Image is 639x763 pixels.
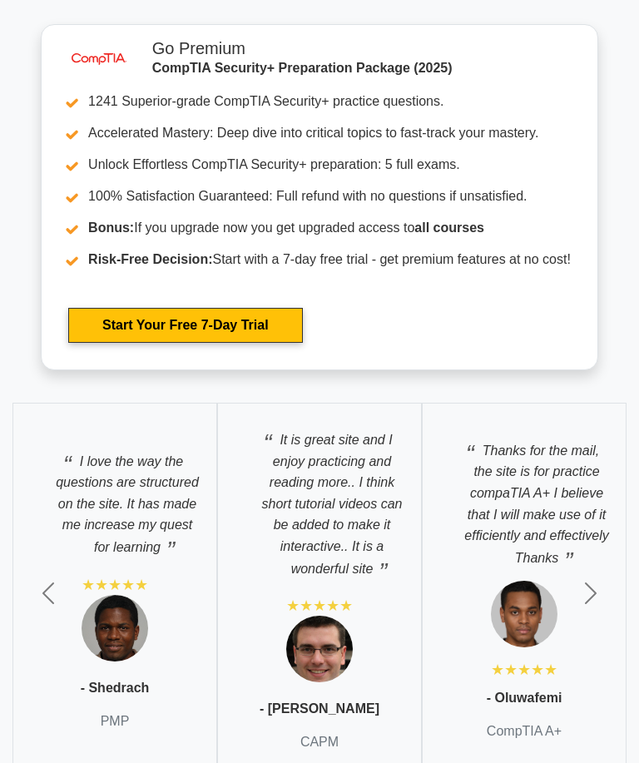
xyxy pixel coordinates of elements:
p: I love the way the questions are structured on the site. It has made me increase my quest for lea... [30,442,200,558]
p: CompTIA A+ [487,721,562,741]
a: Start Your Free 7-Day Trial [68,308,302,343]
p: CAPM [300,732,339,752]
p: It is great site and I enjoy practicing and reading more.. I think short tutorial videos can be a... [235,420,404,579]
div: ★★★★★ [286,596,353,616]
img: Testimonial 1 [82,595,148,661]
p: - [PERSON_NAME] [260,699,379,719]
div: ★★★★★ [82,575,148,595]
p: PMP [101,711,130,731]
p: - Shedrach [81,678,150,698]
img: Testimonial 1 [286,616,353,682]
img: Testimonial 1 [491,581,557,647]
div: ★★★★★ [491,660,557,680]
p: - Oluwafemi [487,688,562,708]
p: Thanks for the mail, the site is for practice compaTIA A+ I believe that I will make use of it ef... [439,431,609,569]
